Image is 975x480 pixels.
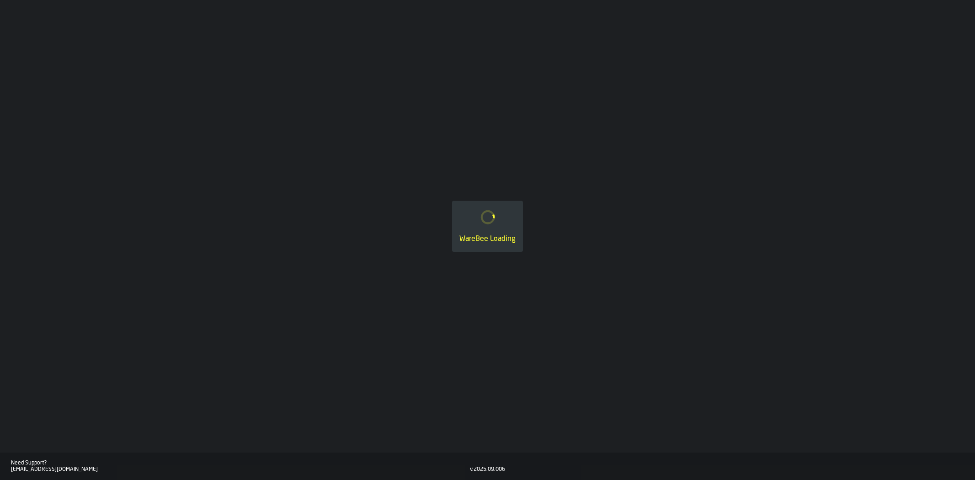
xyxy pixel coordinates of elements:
div: Need Support? [11,460,470,466]
div: 2025.09.006 [474,466,505,473]
div: WareBee Loading [459,234,516,245]
div: [EMAIL_ADDRESS][DOMAIN_NAME] [11,466,470,473]
div: v. [470,466,474,473]
a: Need Support?[EMAIL_ADDRESS][DOMAIN_NAME] [11,460,470,473]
